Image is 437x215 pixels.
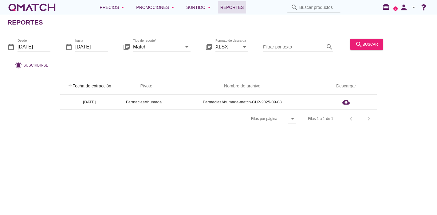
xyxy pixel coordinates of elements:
[131,1,181,13] button: Promociones
[7,1,57,13] a: white-qmatch-logo
[123,43,130,50] i: library_books
[119,95,169,109] td: FarmaciasAhumada
[65,43,73,50] i: date_range
[7,17,43,27] h2: Reportes
[263,42,325,52] input: Filtrar por texto
[169,4,176,11] i: arrow_drop_down
[60,95,119,109] td: [DATE]
[169,95,315,109] td: FarmaciasAhumada-match-CLP-2025-09-08
[308,116,333,121] div: Filas 1 a 1 de 1
[206,4,213,11] i: arrow_drop_down
[355,40,363,48] i: search
[355,40,378,48] div: buscar
[23,62,48,68] span: Suscribirse
[205,43,213,50] i: library_books
[315,78,377,95] th: Descargar: Not sorted.
[342,98,350,106] i: cloud_download
[15,61,23,69] i: notifications_active
[95,1,131,13] button: Precios
[410,4,417,11] i: arrow_drop_down
[393,6,398,11] a: 2
[119,78,169,95] th: Pivote: Not sorted. Activate to sort ascending.
[218,1,246,13] a: Reportes
[183,43,191,50] i: arrow_drop_down
[60,78,119,95] th: Fecha de extracción: Sorted ascending. Activate to sort descending.
[241,43,248,50] i: arrow_drop_down
[382,3,392,11] i: redeem
[326,43,333,50] i: search
[291,4,298,11] i: search
[119,4,126,11] i: arrow_drop_down
[289,115,296,122] i: arrow_drop_down
[100,4,126,11] div: Precios
[220,4,244,11] span: Reportes
[7,43,15,50] i: date_range
[10,60,53,71] button: Suscribirse
[75,42,108,52] input: hasta
[299,2,337,12] input: Buscar productos
[133,42,182,52] input: Tipo de reporte*
[18,42,50,52] input: Desde
[169,78,315,95] th: Nombre de archivo: Not sorted.
[181,1,218,13] button: Surtido
[68,83,73,88] i: arrow_upward
[395,7,396,10] text: 2
[136,4,176,11] div: Promociones
[190,110,296,128] div: Filas por página
[398,3,410,12] i: person
[350,39,383,50] button: buscar
[215,42,240,52] input: Formato de descarga
[186,4,213,11] div: Surtido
